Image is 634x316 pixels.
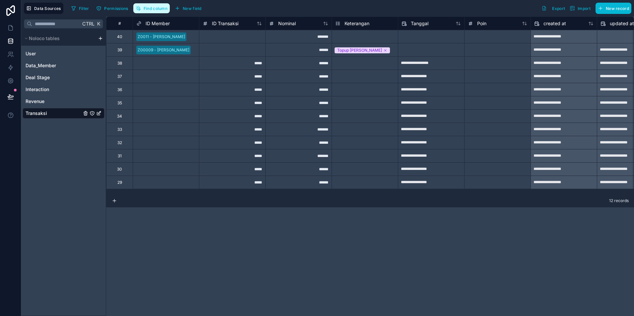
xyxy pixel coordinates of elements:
[337,47,382,53] div: Topup [PERSON_NAME]
[117,100,122,106] div: 35
[578,6,591,11] span: Import
[94,3,130,13] button: Permissions
[183,6,202,11] span: New field
[596,3,631,14] button: New record
[117,114,122,119] div: 34
[593,3,631,14] a: New record
[144,6,167,11] span: Find column
[117,127,122,132] div: 33
[117,61,122,66] div: 38
[477,20,486,27] span: Poin
[133,3,170,13] button: Find column
[606,6,629,11] span: New record
[34,6,61,11] span: Data Sources
[117,180,122,185] div: 29
[172,3,204,13] button: New field
[543,20,566,27] span: created at
[146,20,170,27] span: ID Member
[212,20,238,27] span: ID Transaksi
[117,167,122,172] div: 30
[118,153,122,159] div: 31
[539,3,567,14] button: Export
[117,47,122,53] div: 39
[609,198,629,203] span: 12 records
[117,140,122,145] div: 32
[278,20,296,27] span: Nominal
[117,87,122,92] div: 36
[111,21,128,26] div: #
[96,22,101,26] span: K
[552,6,565,11] span: Export
[117,74,122,79] div: 37
[610,20,634,27] span: updated at
[567,3,593,14] button: Import
[82,20,95,28] span: Ctrl
[24,3,63,14] button: Data Sources
[345,20,369,27] span: Keterangan
[411,20,428,27] span: Tanggal
[79,6,89,11] span: Filter
[69,3,92,13] button: Filter
[138,34,185,40] div: Z0011 - [PERSON_NAME]
[138,47,189,53] div: Z00009 - [PERSON_NAME]
[117,34,122,39] div: 40
[94,3,133,13] a: Permissions
[104,6,128,11] span: Permissions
